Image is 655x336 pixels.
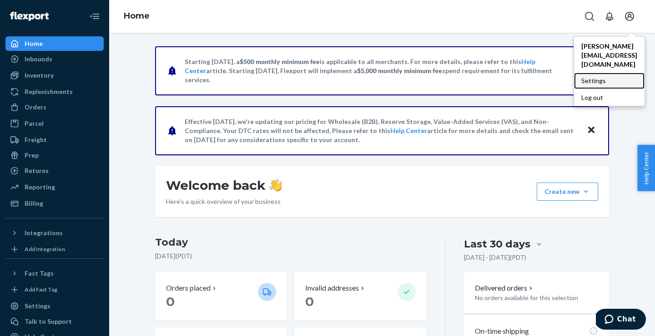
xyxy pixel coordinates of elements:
div: Inventory [25,71,54,80]
div: Reporting [25,183,55,192]
a: Add Fast Tag [5,284,104,295]
span: $500 monthly minimum fee [240,58,320,65]
button: Invalid addresses 0 [294,272,426,321]
button: Log out [574,89,642,106]
button: Close Navigation [86,7,104,25]
button: Orders placed 0 [155,272,287,321]
a: Freight [5,133,104,147]
h1: Welcome back [166,177,282,193]
button: Delivered orders [475,283,534,293]
button: Create new [537,183,598,201]
div: Parcel [25,119,44,128]
button: Open notifications [600,7,619,25]
div: Replenishments [25,87,73,96]
div: Fast Tags [25,269,54,278]
a: Help Center [390,127,427,134]
p: Invalid addresses [305,283,359,293]
div: Billing [25,199,43,208]
p: Effective [DATE], we're updating our pricing for Wholesale (B2B), Reserve Storage, Value-Added Se... [185,117,578,144]
div: Integrations [25,228,63,237]
div: Talk to Support [25,317,72,326]
a: Prep [5,148,104,163]
a: Inbounds [5,52,104,66]
a: Returns [5,163,104,178]
span: 0 [305,294,314,309]
h3: Today [155,235,427,250]
button: Open account menu [620,7,639,25]
div: Add Integration [25,245,65,253]
img: hand-wave emoji [269,179,282,192]
span: $5,000 monthly minimum fee [357,67,442,74]
img: Flexport logo [10,12,49,21]
a: [PERSON_NAME][EMAIL_ADDRESS][DOMAIN_NAME] [574,38,645,73]
ol: breadcrumbs [116,3,157,30]
button: Talk to Support [5,314,104,329]
button: Help Center [637,145,655,191]
p: Here’s a quick overview of your business [166,197,282,206]
span: 0 [166,294,175,309]
div: Settings [25,301,50,311]
span: [PERSON_NAME][EMAIL_ADDRESS][DOMAIN_NAME] [581,42,637,69]
a: Inventory [5,68,104,83]
div: Last 30 days [464,237,530,251]
p: No orders available for this selection [475,293,598,302]
div: Orders [25,103,46,112]
iframe: Opens a widget where you can chat to one of our agents [596,309,646,331]
a: Billing [5,196,104,211]
button: Close [585,124,597,137]
a: Parcel [5,116,104,131]
p: [DATE] - [DATE] ( PDT ) [464,253,526,262]
div: Freight [25,135,47,144]
p: Orders placed [166,283,211,293]
a: Home [124,11,150,21]
a: Settings [574,73,645,89]
button: Integrations [5,226,104,240]
button: Open Search Box [580,7,599,25]
div: Inbounds [25,54,52,64]
a: Home [5,36,104,51]
div: Add Fast Tag [25,286,57,293]
div: Home [25,39,43,48]
div: Prep [25,151,39,160]
a: Replenishments [5,84,104,99]
a: Add Integration [5,244,104,255]
p: Starting [DATE], a is applicable to all merchants. For more details, please refer to this article... [185,57,578,84]
a: Orders [5,100,104,114]
a: Settings [5,299,104,313]
button: Fast Tags [5,266,104,281]
div: Returns [25,166,49,175]
a: Reporting [5,180,104,194]
p: [DATE] ( PDT ) [155,252,427,261]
